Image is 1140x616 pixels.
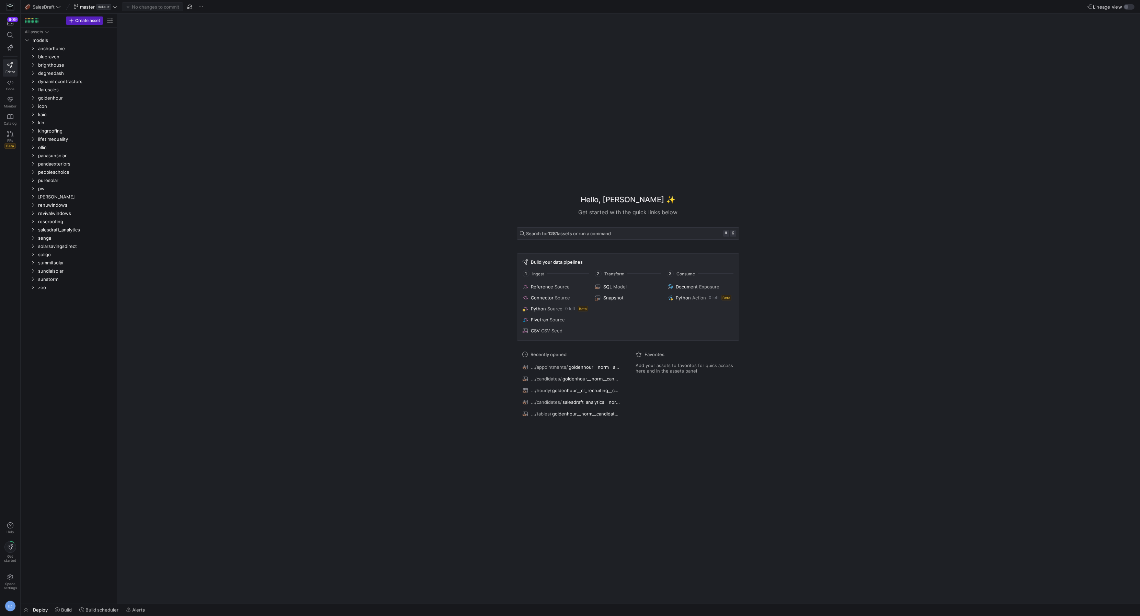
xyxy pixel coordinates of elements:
[38,251,113,259] span: soligo
[23,61,114,69] div: Press SPACE to select this row.
[25,4,30,9] span: 🏈
[3,519,18,537] button: Help
[550,317,565,322] span: Source
[38,127,113,135] span: kingroofing
[548,231,558,236] strong: 1281
[517,227,739,240] button: Search for1281assets or run a command⌘k
[23,250,114,259] div: Press SPACE to select this row.
[594,294,662,302] button: Snapshot
[25,30,43,34] div: All assets
[521,409,622,418] button: .../tables/goldenhour__norm__candidate_events_wide
[38,259,113,267] span: summitsolar
[38,275,113,283] span: sunstorm
[23,53,114,61] div: Press SPACE to select this row.
[3,94,18,111] a: Monitor
[76,604,122,616] button: Build scheduler
[531,317,548,322] span: Fivetran
[23,143,114,151] div: Press SPACE to select this row.
[3,59,18,77] a: Editor
[3,111,18,128] a: Catalog
[721,295,731,300] span: Beta
[23,94,114,102] div: Press SPACE to select this row.
[72,2,119,11] button: masterdefault
[80,4,95,10] span: master
[531,364,568,370] span: .../appointments/
[531,295,554,300] span: Connector
[23,127,114,135] div: Press SPACE to select this row.
[61,607,72,613] span: Build
[552,411,620,417] span: goldenhour__norm__candidate_events_wide
[676,284,698,289] span: Document
[23,193,114,201] div: Press SPACE to select this row.
[594,283,662,291] button: SQLModel
[23,36,114,44] div: Press SPACE to select this row.
[531,376,562,381] span: .../candidates/
[4,554,16,562] span: Get started
[555,284,570,289] span: Source
[603,284,612,289] span: SQL
[562,399,620,405] span: salesdraft_analytics__norm__candidate_events_long
[38,209,113,217] span: revivalwindows
[521,294,590,302] button: ConnectorSource
[23,283,114,292] div: Press SPACE to select this row.
[3,16,18,29] button: 609
[5,601,16,612] div: DZ
[531,328,540,333] span: CSV
[23,110,114,118] div: Press SPACE to select this row.
[75,18,100,23] span: Create asset
[4,121,16,125] span: Catalog
[666,283,734,291] button: DocumentExposure
[521,305,590,313] button: PythonSource0 leftBeta
[38,176,113,184] span: puresolar
[38,201,113,209] span: renuwindows
[521,398,622,407] button: .../candidates/salesdraft_analytics__norm__candidate_events_long
[521,363,622,372] button: .../appointments/goldenhour__norm__appointment_facts
[38,135,113,143] span: lifetimequality
[38,267,113,275] span: sundialsolar
[96,4,111,10] span: default
[699,284,719,289] span: Exposure
[526,231,611,236] span: Search for assets or run a command
[6,87,14,91] span: Code
[38,226,113,234] span: salesdraft_analytics
[23,77,114,85] div: Press SPACE to select this row.
[692,295,706,300] span: Action
[23,226,114,234] div: Press SPACE to select this row.
[23,217,114,226] div: Press SPACE to select this row.
[23,201,114,209] div: Press SPACE to select this row.
[730,230,736,237] kbd: k
[613,284,627,289] span: Model
[552,388,620,393] span: goldenhour__cr_recruiting__candidate_events_wide_long
[3,77,18,94] a: Code
[33,607,48,613] span: Deploy
[38,69,113,77] span: degreedash
[52,604,75,616] button: Build
[123,604,148,616] button: Alerts
[38,144,113,151] span: ollin
[3,128,18,151] a: PRsBeta
[23,69,114,77] div: Press SPACE to select this row.
[38,168,113,176] span: peopleschoice
[3,571,18,593] a: Spacesettings
[578,306,588,311] span: Beta
[521,327,590,335] button: CSVCSV Seed
[565,306,575,311] span: 0 left
[38,111,113,118] span: kaio
[38,152,113,160] span: panasunsolar
[521,386,622,395] button: .../hourly/goldenhour__cr_recruiting__candidate_events_wide_long
[38,284,113,292] span: zeo
[23,44,114,53] div: Press SPACE to select this row.
[547,306,562,311] span: Source
[4,143,16,149] span: Beta
[23,168,114,176] div: Press SPACE to select this row.
[531,284,553,289] span: Reference
[531,411,551,417] span: .../tables/
[6,530,14,534] span: Help
[38,218,113,226] span: roseroofing
[23,275,114,283] div: Press SPACE to select this row.
[38,242,113,250] span: solarsavingsdirect
[33,4,55,10] span: SalesDraft
[23,2,62,11] button: 🏈SalesDraft
[7,17,18,22] div: 609
[521,283,590,291] button: ReferenceSource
